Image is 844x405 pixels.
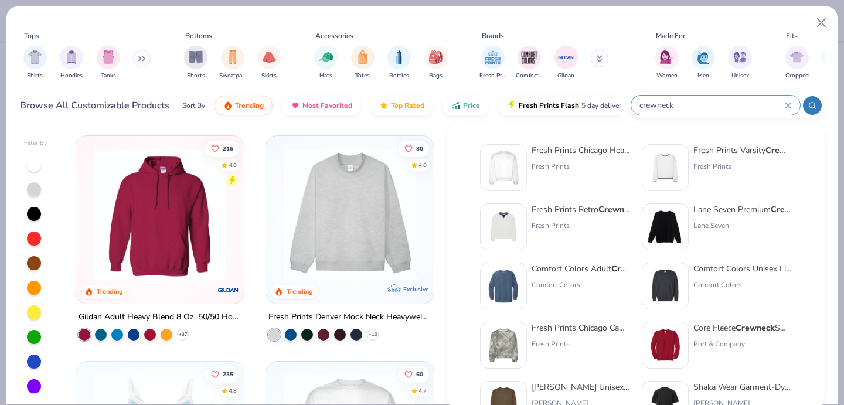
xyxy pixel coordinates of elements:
span: Comfort Colors [516,72,543,80]
span: Hats [319,72,332,80]
span: + 10 [369,331,377,338]
span: Cropped [785,72,809,80]
span: Tanks [101,72,116,80]
div: filter for Shorts [184,46,207,80]
div: filter for Hats [314,46,338,80]
img: a81cae28-23d5-4574-8f74-712c9fc218bb [647,209,683,245]
div: filter for Bags [424,46,448,80]
img: Unisex Image [733,50,747,64]
button: filter button [516,46,543,80]
div: Comfort Colors Adult Sweatshirt [532,263,630,275]
img: Bags Image [429,50,442,64]
div: filter for Fresh Prints [479,46,506,80]
span: Fresh Prints Flash [519,101,579,110]
div: filter for Skirts [257,46,281,80]
div: Fresh Prints Denver Mock Neck Heavyweight Sweatshirt [268,310,431,325]
img: Shirts Image [28,50,42,64]
img: Hats Image [319,50,333,64]
button: filter button [655,46,679,80]
img: flash.gif [507,101,516,110]
span: Exclusive [403,285,428,293]
button: Like [206,140,240,156]
button: Top Rated [370,96,433,115]
button: Like [399,366,429,382]
span: 60 [416,371,423,377]
div: Lane Seven [693,220,792,231]
div: filter for Unisex [729,46,752,80]
button: filter button [424,46,448,80]
div: Fresh Prints Retro [532,203,630,216]
div: Made For [656,30,685,41]
img: Skirts Image [263,50,276,64]
span: Hoodies [60,72,83,80]
img: f5d85501-0dbb-4ee4-b115-c08fa3845d83 [278,148,422,280]
div: filter for Women [655,46,679,80]
div: Fresh Prints [693,161,792,172]
div: [PERSON_NAME] Unisex 7.8 Oz. Ecosmart 50/50 Sweatshirt [532,381,630,393]
div: Sort By [182,100,205,111]
div: filter for Gildan [554,46,578,80]
img: 3abb6cdb-110e-4e18-92a0-dbcd4e53f056 [485,209,522,245]
button: filter button [785,46,809,80]
button: filter button [184,46,207,80]
span: 216 [223,145,234,151]
span: 235 [223,371,234,377]
img: 15ec74ab-1ee2-41a3-8a2d-fbcc4abdf0b1 [647,327,683,363]
div: filter for Totes [351,46,375,80]
img: Sweatpants Image [226,50,239,64]
button: filter button [219,46,246,80]
button: filter button [257,46,281,80]
img: Gildan Image [557,49,575,66]
span: 80 [416,145,423,151]
button: filter button [97,46,120,80]
strong: Crewneck [771,204,810,215]
button: filter button [729,46,752,80]
div: filter for Comfort Colors [516,46,543,80]
div: Core Fleece Sweatshirt [693,322,792,334]
div: filter for Tanks [97,46,120,80]
button: filter button [554,46,578,80]
span: Top Rated [391,101,424,110]
img: 1f2d2499-41e0-44f5-b794-8109adf84418 [485,268,522,304]
button: Like [206,366,240,382]
div: 4.8 [418,161,427,169]
button: Close [811,12,833,34]
img: Shorts Image [189,50,203,64]
span: Gildan [557,72,574,80]
button: Like [399,140,429,156]
div: filter for Cropped [785,46,809,80]
div: Lane Seven Premium Sweatshirt [693,203,792,216]
div: Port & Company [693,339,792,349]
div: Browse All Customizable Products [20,98,169,113]
span: Skirts [261,72,277,80]
button: Trending [215,96,273,115]
div: filter for Bottles [387,46,411,80]
div: Tops [24,30,39,41]
strong: Crewneck [765,145,805,156]
div: 4.8 [229,161,237,169]
button: filter button [60,46,83,80]
span: Bags [429,72,443,80]
div: Fresh Prints Chicago Camo Heavyweight [532,322,630,334]
button: filter button [387,46,411,80]
span: Price [463,101,480,110]
div: Gildan Adult Heavy Blend 8 Oz. 50/50 Hooded Sweatshirt [79,310,241,325]
img: most_fav.gif [291,101,300,110]
div: Comfort Colors [532,280,630,290]
strong: Crewneck [736,322,775,333]
span: Men [697,72,709,80]
button: filter button [351,46,375,80]
img: 1358499d-a160-429c-9f1e-ad7a3dc244c9 [485,149,522,186]
img: Tanks Image [102,50,115,64]
span: Fresh Prints [479,72,506,80]
strong: Crewneck [598,204,638,215]
span: Shirts [27,72,43,80]
img: d9105e28-ed75-4fdd-addc-8b592ef863ea [485,327,522,363]
button: filter button [314,46,338,80]
span: Women [656,72,678,80]
img: 4d4398e1-a86f-4e3e-85fd-b9623566810e [647,149,683,186]
div: filter for Men [692,46,715,80]
input: Try "T-Shirt" [638,98,785,112]
div: 4.8 [229,386,237,395]
span: 5 day delivery [581,99,625,113]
